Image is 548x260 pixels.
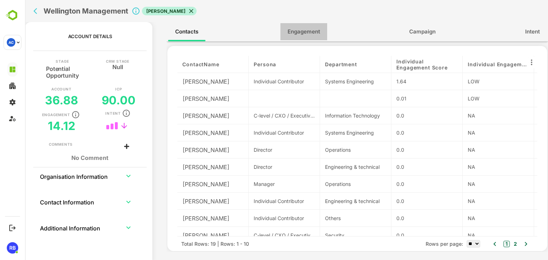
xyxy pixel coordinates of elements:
table: collapsible table [15,167,116,245]
span: Department [300,61,332,67]
span: Campaign [384,27,411,36]
div: Director [229,146,290,154]
span: Individual Engagement Score [371,58,432,71]
div: 0.0 [371,112,432,119]
img: BambooboxLogoMark.f1c84d78b4c51b1a7b5f700c9845e183.svg [4,9,22,22]
p: ICP [90,87,97,91]
div: 0.01 [371,95,432,102]
div: Total Rows: 19 | Rows: 1 - 10 [156,240,224,248]
p: [PERSON_NAME] [158,180,204,188]
p: [PERSON_NAME] [158,231,204,240]
div: Engineering & technical [300,163,361,171]
p: [PERSON_NAME] [158,214,204,223]
h5: Null [87,63,98,69]
span: Engagement [263,27,295,36]
div: NA [443,232,504,239]
div: Comments [24,142,48,147]
button: 1 [478,241,485,247]
div: Systems Engineering [300,78,361,85]
p: CRM Stage [81,59,105,63]
span: contactName [157,61,194,67]
span: Individual Engagement Level [443,61,504,67]
div: NA [443,146,504,154]
div: Systems Engineering [300,129,361,136]
div: Director [229,163,290,171]
div: Individual Contributor [229,197,290,205]
p: [PERSON_NAME] [158,111,204,120]
button: expand row [98,171,109,181]
p: [PERSON_NAME] [158,146,204,154]
div: Information Technology [300,112,361,119]
div: NA [443,197,504,205]
div: Individual Contributor [229,129,290,136]
h5: 14.12 [23,119,50,133]
div: [PERSON_NAME] [117,7,172,15]
svg: Click to close Account details panel [107,7,115,15]
div: NA [443,180,504,188]
p: Account [26,87,47,91]
div: 0.0 [371,232,432,239]
div: full width tabs example [142,22,523,41]
div: RB [7,242,18,254]
span: Persona [229,61,251,67]
div: Security [300,232,361,239]
div: LOW [443,95,504,102]
span: [PERSON_NAME] [117,8,165,15]
div: NA [443,214,504,222]
div: Manager [229,180,290,188]
th: Contact Information [15,193,91,210]
div: 0.0 [371,146,432,154]
div: 0.0 [371,163,432,171]
div: C-level / CXO / Executive / C-Suite [229,232,290,239]
div: Operations [300,180,361,188]
th: Organisation Information [15,167,91,184]
span: Rows per page: [401,240,438,248]
div: AC [7,38,15,47]
p: [PERSON_NAME] [158,94,204,103]
div: 0.0 [371,129,432,136]
h5: 90.00 [77,93,111,107]
h5: Potential Opportunity [21,63,54,79]
p: Intent [80,111,96,115]
div: Individual Contributor [229,78,290,85]
div: 0.0 [371,180,432,188]
p: Engagement [17,113,45,116]
span: Intent [500,27,515,36]
h5: 36.88 [20,93,53,107]
div: NA [443,129,504,136]
p: [PERSON_NAME] [158,197,204,206]
div: Individual Contributor [229,214,290,222]
p: Account Details [43,33,87,39]
div: Engineering & technical [300,197,361,205]
th: Additional Information [15,219,91,236]
p: Stage [31,59,44,63]
span: Contacts [150,27,173,36]
p: [PERSON_NAME] [158,163,204,171]
div: Operations [300,146,361,154]
button: Logout [7,223,17,233]
div: LOW [443,78,504,85]
div: NA [443,163,504,171]
h2: Wellington Management [19,7,103,15]
div: C-level / CXO / Executive / C-Suite [229,112,290,119]
div: 0.0 [371,197,432,205]
button: expand row [98,222,109,233]
div: NA [443,112,504,119]
div: 1.64 [371,78,432,85]
div: 0.0 [371,214,432,222]
p: [PERSON_NAME] [158,129,204,137]
p: [PERSON_NAME] [158,77,204,86]
h1: No Comment [24,155,106,161]
button: 2 [487,240,492,248]
div: Others [300,214,361,222]
button: back [7,6,17,16]
button: trend [94,120,105,131]
button: expand row [98,197,109,207]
